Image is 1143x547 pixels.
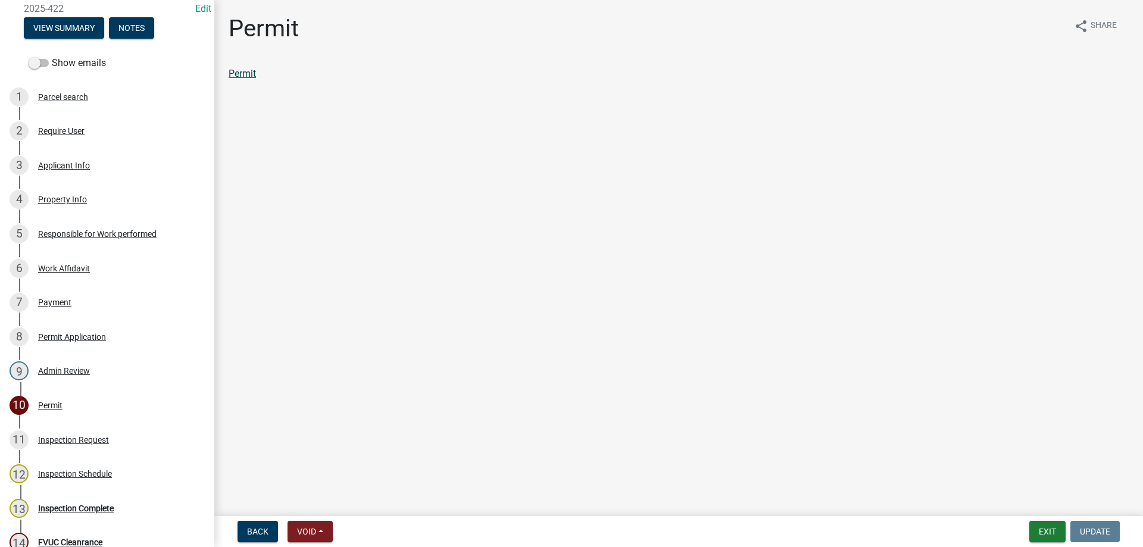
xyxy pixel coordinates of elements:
[10,121,29,140] div: 2
[109,24,154,33] wm-modal-confirm: Notes
[1029,521,1066,542] button: Exit
[195,3,211,14] wm-modal-confirm: Edit Application Number
[38,161,90,170] div: Applicant Info
[247,527,268,536] span: Back
[38,436,109,444] div: Inspection Request
[10,499,29,518] div: 13
[1074,19,1088,33] i: share
[38,264,90,273] div: Work Affidavit
[1091,19,1117,33] span: Share
[10,361,29,380] div: 9
[10,224,29,243] div: 5
[38,333,106,341] div: Permit Application
[10,259,29,278] div: 6
[195,3,211,14] a: Edit
[109,17,154,39] button: Notes
[10,396,29,415] div: 10
[38,401,63,410] div: Permit
[10,430,29,449] div: 11
[1070,521,1120,542] button: Update
[38,230,157,238] div: Responsible for Work performed
[1064,14,1126,37] button: shareShare
[38,470,112,478] div: Inspection Schedule
[10,293,29,312] div: 7
[24,17,104,39] button: View Summary
[38,298,71,307] div: Payment
[38,195,87,204] div: Property Info
[1080,527,1110,536] span: Update
[297,527,316,536] span: Void
[29,56,106,70] label: Show emails
[38,93,88,101] div: Parcel search
[38,504,114,512] div: Inspection Complete
[238,521,278,542] button: Back
[24,24,104,33] wm-modal-confirm: Summary
[38,538,102,546] div: FVUC Cleanrance
[10,87,29,107] div: 1
[24,3,190,14] span: 2025-422
[10,156,29,175] div: 3
[10,190,29,209] div: 4
[38,367,90,375] div: Admin Review
[10,327,29,346] div: 8
[288,521,333,542] button: Void
[229,14,299,43] h1: Permit
[10,464,29,483] div: 12
[229,68,256,79] a: Permit
[38,127,85,135] div: Require User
